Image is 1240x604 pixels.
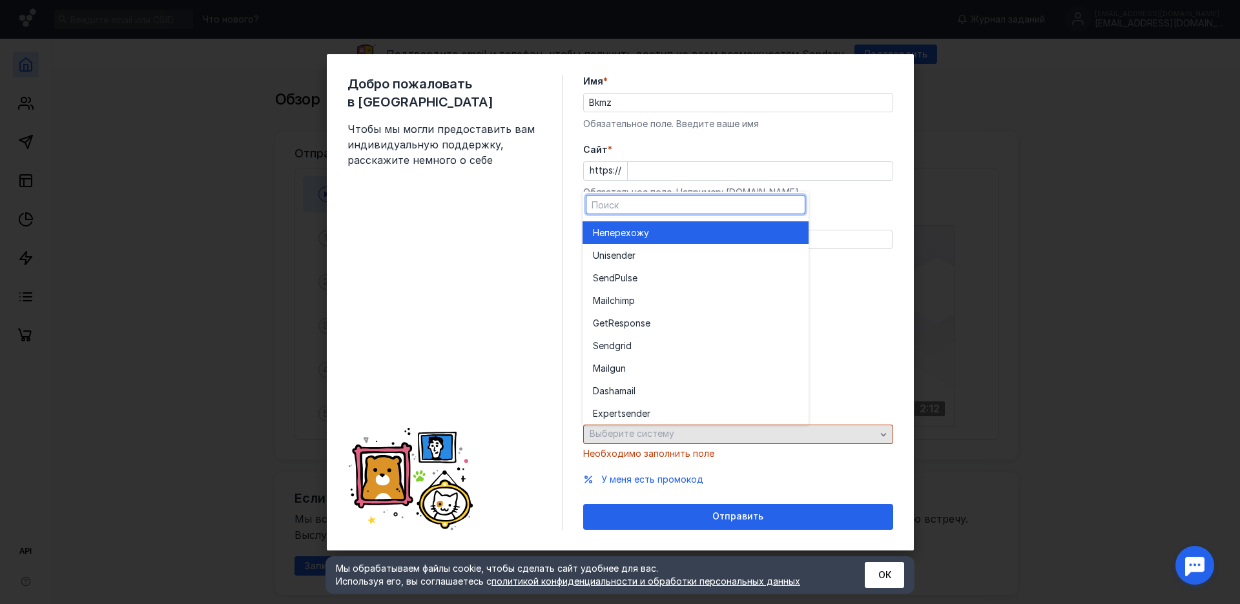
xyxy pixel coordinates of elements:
button: Expertsender [583,402,809,425]
span: r [632,249,635,262]
button: Unisender [583,244,809,267]
button: Dashamail [583,379,809,402]
button: SendPulse [583,267,809,289]
span: Mail [593,362,610,375]
button: Отправить [583,504,893,530]
button: ОК [865,562,904,588]
span: Cайт [583,143,608,156]
span: перехожу [604,226,649,239]
span: SendPuls [593,272,632,285]
span: id [624,339,632,352]
span: e [632,272,637,285]
div: Обязательное поле. Например: [DOMAIN_NAME] [583,186,893,199]
span: Не [593,226,604,239]
span: Sendgr [593,339,624,352]
span: Чтобы мы могли предоставить вам индивидуальную поддержку, расскажите немного о себе [347,121,541,168]
span: Unisende [593,249,632,262]
button: У меня есть промокод [601,473,703,486]
input: Поиск [586,196,805,214]
a: политикой конфиденциальности и обработки персональных данных [491,576,800,587]
div: Мы обрабатываем файлы cookie, чтобы сделать сайт удобнее для вас. Используя его, вы соглашаетесь c [336,562,833,588]
span: etResponse [599,317,650,330]
span: Выберите систему [590,428,674,439]
button: Mailgun [583,357,809,379]
span: gun [610,362,626,375]
span: Отправить [712,511,763,522]
span: Ex [593,407,603,420]
span: p [629,294,635,307]
span: Добро пожаловать в [GEOGRAPHIC_DATA] [347,75,541,111]
span: Mailchim [593,294,629,307]
span: pertsender [603,407,650,420]
div: grid [583,218,809,425]
button: Неперехожу [583,221,809,244]
div: Обязательное поле. Введите ваше имя [583,117,893,130]
span: G [593,317,599,330]
span: Dashamai [593,385,634,398]
button: Mailchimp [583,289,809,312]
button: Sendgrid [583,334,809,357]
span: У меня есть промокод [601,474,703,485]
button: GetResponse [583,312,809,334]
span: Имя [583,75,603,88]
span: l [634,385,635,398]
div: Необходимо заполнить поле [583,447,893,460]
button: Выберите систему [583,425,893,444]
